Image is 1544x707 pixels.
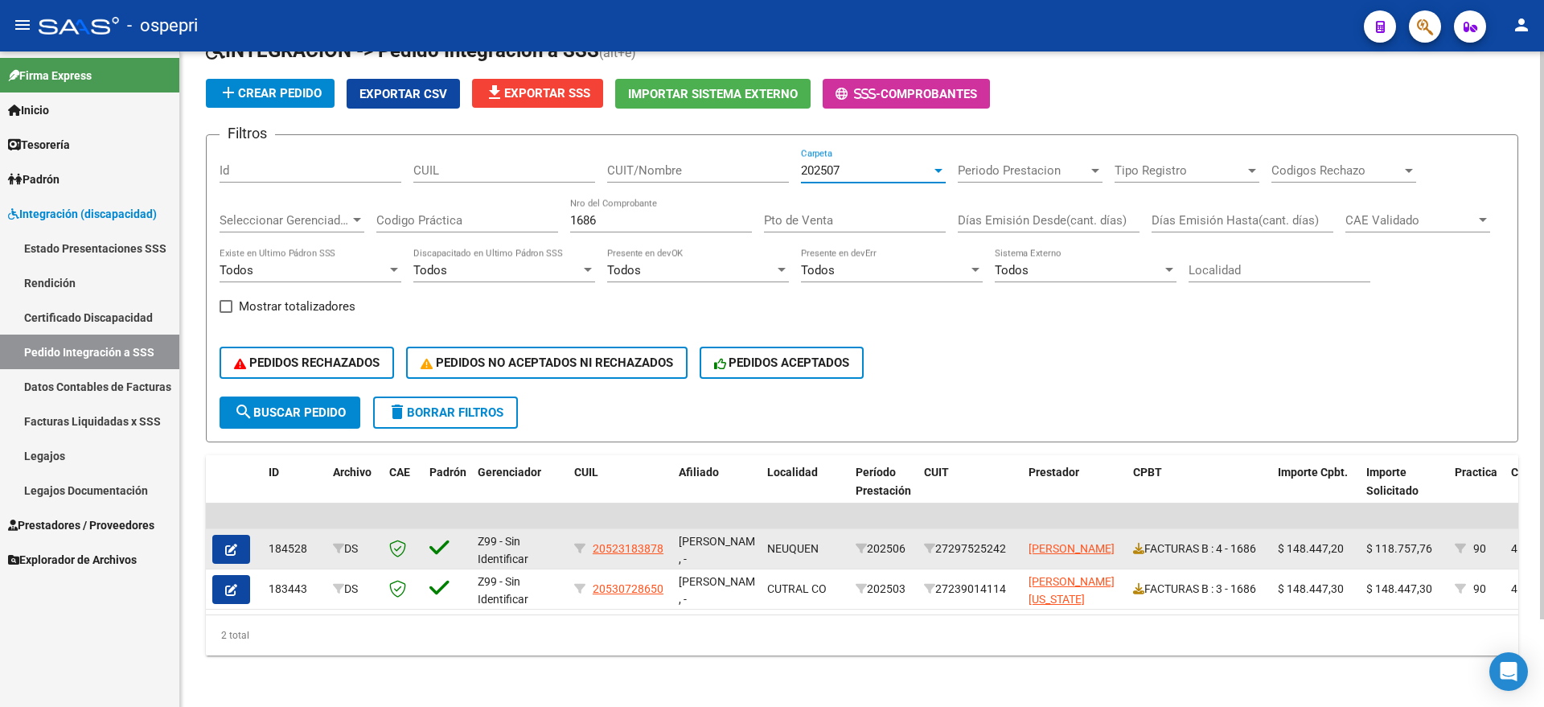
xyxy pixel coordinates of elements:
div: FACTURAS B : 3 - 1686 [1133,580,1265,598]
span: PEDIDOS RECHAZADOS [234,356,380,370]
span: Prestador [1029,466,1079,479]
button: Importar Sistema Externo [615,79,811,109]
span: ID [269,466,279,479]
span: Seleccionar Gerenciador [220,213,350,228]
span: [PERSON_NAME] , - [679,575,765,606]
span: [PERSON_NAME] [1029,542,1115,555]
span: Explorador de Archivos [8,551,137,569]
button: PEDIDOS RECHAZADOS [220,347,394,379]
span: Z99 - Sin Identificar [478,535,528,566]
span: $ 148.447,20 [1278,542,1344,555]
span: 20530728650 [593,582,663,595]
button: Borrar Filtros [373,397,518,429]
span: Período Prestación [856,466,911,497]
span: - ospepri [127,8,198,43]
h3: Filtros [220,122,275,145]
button: Exportar SSS [472,79,603,108]
span: Buscar Pedido [234,405,346,420]
span: 90 [1473,582,1486,595]
span: $ 148.447,30 [1278,582,1344,595]
span: Firma Express [8,67,92,84]
span: Mostrar totalizadores [239,297,355,316]
button: Exportar CSV [347,79,460,109]
mat-icon: delete [388,402,407,421]
span: 4 [1511,582,1517,595]
div: 2 total [206,615,1518,656]
datatable-header-cell: ID [262,455,326,526]
span: CPBT [1133,466,1162,479]
span: (alt+e) [599,45,636,60]
mat-icon: menu [13,15,32,35]
datatable-header-cell: CAE [383,455,423,526]
span: Periodo Prestacion [958,163,1088,178]
span: 202507 [801,163,840,178]
span: Todos [220,263,253,277]
span: CUTRAL CO [767,582,827,595]
datatable-header-cell: CPBT [1127,455,1271,526]
span: Todos [801,263,835,277]
span: PEDIDOS NO ACEPTADOS NI RECHAZADOS [421,356,673,370]
span: Codigos Rechazo [1271,163,1402,178]
div: DS [333,540,376,558]
button: PEDIDOS ACEPTADOS [700,347,864,379]
span: Todos [607,263,641,277]
span: Padrón [429,466,466,479]
span: Tesorería [8,136,70,154]
datatable-header-cell: Importe Solicitado [1360,455,1448,526]
span: - [836,87,881,101]
span: Padrón [8,171,60,188]
div: 202503 [856,580,911,598]
span: NEUQUEN [767,542,819,555]
datatable-header-cell: CUIL [568,455,672,526]
span: 90 [1473,542,1486,555]
span: 4 [1511,542,1517,555]
span: Z99 - Sin Identificar [478,575,528,606]
div: 27239014114 [924,580,1016,598]
span: Borrar Filtros [388,405,503,420]
datatable-header-cell: Padrón [423,455,471,526]
mat-icon: search [234,402,253,421]
span: Exportar SSS [485,86,590,101]
div: DS [333,580,376,598]
span: Archivo [333,466,372,479]
div: Open Intercom Messenger [1489,652,1528,691]
datatable-header-cell: Archivo [326,455,383,526]
mat-icon: add [219,83,238,102]
span: Practica [1455,466,1497,479]
datatable-header-cell: Prestador [1022,455,1127,526]
span: Crear Pedido [219,86,322,101]
span: [PERSON_NAME] , - [679,535,765,566]
span: $ 148.447,30 [1366,582,1432,595]
div: 184528 [269,540,320,558]
span: $ 118.757,76 [1366,542,1432,555]
button: -Comprobantes [823,79,990,109]
datatable-header-cell: Afiliado [672,455,761,526]
span: Prestadores / Proveedores [8,516,154,534]
datatable-header-cell: Importe Cpbt. [1271,455,1360,526]
span: 20523183878 [593,542,663,555]
span: Inicio [8,101,49,119]
div: 27297525242 [924,540,1016,558]
span: Comprobantes [881,87,977,101]
span: CAE Validado [1345,213,1476,228]
datatable-header-cell: Período Prestación [849,455,918,526]
button: PEDIDOS NO ACEPTADOS NI RECHAZADOS [406,347,688,379]
span: Todos [413,263,447,277]
span: Gerenciador [478,466,541,479]
datatable-header-cell: Practica [1448,455,1505,526]
span: CUIL [574,466,598,479]
span: Exportar CSV [359,87,447,101]
button: Crear Pedido [206,79,335,108]
span: Importe Solicitado [1366,466,1419,497]
div: 202506 [856,540,911,558]
datatable-header-cell: Gerenciador [471,455,568,526]
button: Buscar Pedido [220,397,360,429]
mat-icon: file_download [485,83,504,102]
span: CUIT [924,466,949,479]
span: Importe Cpbt. [1278,466,1348,479]
span: [PERSON_NAME][US_STATE] [1029,575,1115,606]
datatable-header-cell: Localidad [761,455,849,526]
span: Importar Sistema Externo [628,87,798,101]
span: Afiliado [679,466,719,479]
span: PEDIDOS ACEPTADOS [714,356,850,370]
